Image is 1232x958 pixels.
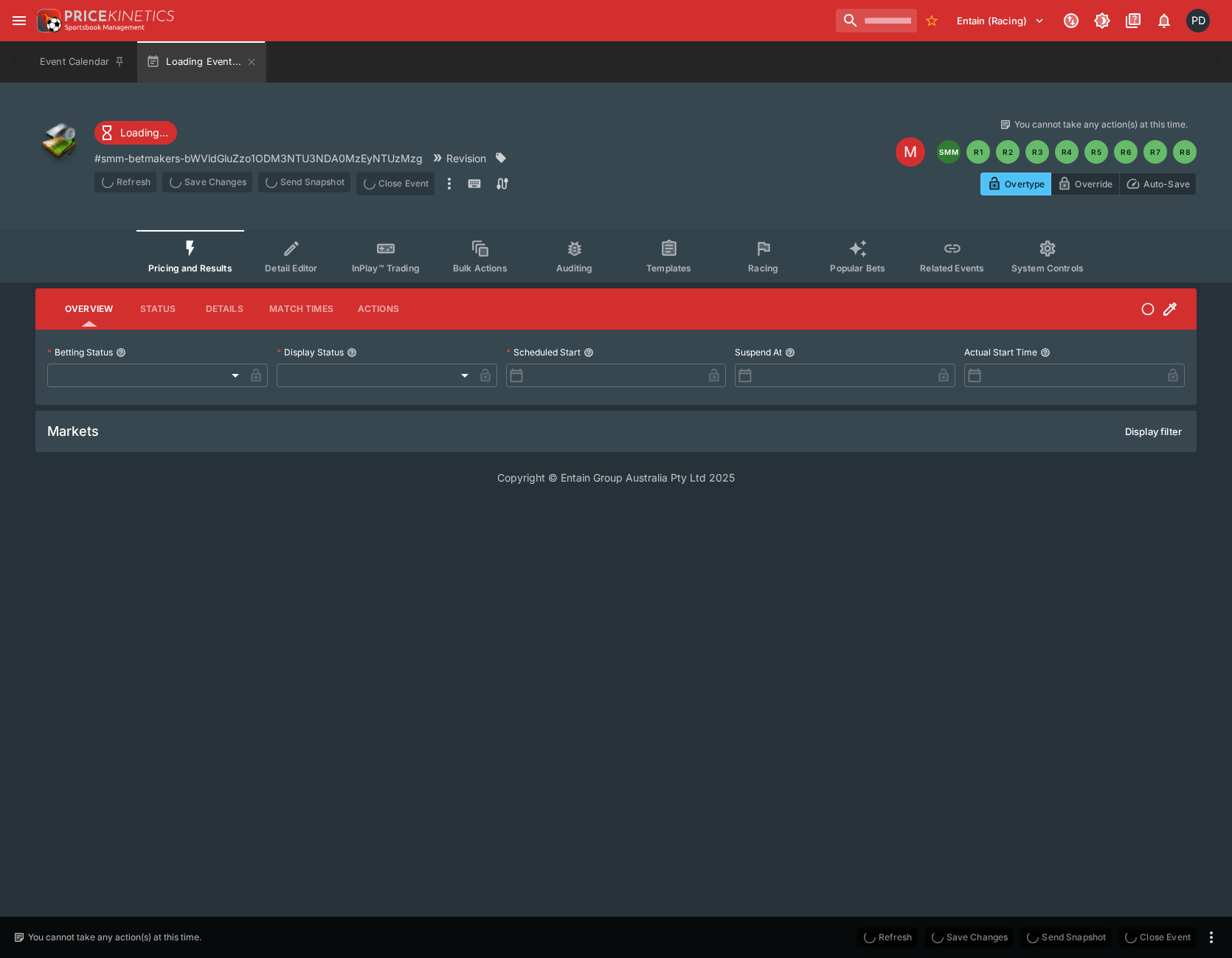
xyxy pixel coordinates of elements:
[53,291,125,327] button: Overview
[148,263,232,274] span: Pricing and Results
[1011,263,1084,274] span: System Controls
[1075,176,1112,192] p: Override
[1051,173,1119,195] button: Override
[646,263,691,274] span: Templates
[32,6,62,35] img: PriceKinetics Logo
[453,263,508,274] span: Bulk Actions
[980,173,1051,195] button: Overtype
[920,9,944,32] button: No Bookmarks
[35,118,83,165] img: other.png
[1143,140,1167,164] button: R7
[937,140,1197,164] nav: pagination navigation
[1040,347,1051,358] button: Actual Start Time
[137,41,266,83] button: Loading Event...
[836,9,917,32] input: search
[1116,420,1191,443] button: Display filter
[896,137,925,167] div: Edit Meeting
[136,230,1096,282] div: Event type filters
[937,140,961,164] button: SMM
[345,291,412,327] button: Actions
[556,263,592,274] span: Auditing
[1058,7,1084,34] button: Connected to PK
[1182,4,1214,37] button: Paul Dicioccio
[1173,140,1197,164] button: R8
[1186,9,1210,32] div: Paul Dicioccio
[735,346,782,358] p: Suspend At
[1055,140,1079,164] button: R4
[980,173,1197,195] div: Start From
[748,263,778,274] span: Racing
[116,347,126,358] button: Betting Status
[125,291,191,327] button: Status
[347,347,357,358] button: Display Status
[352,263,420,274] span: InPlay™ Trading
[1025,140,1049,164] button: R3
[1120,7,1146,34] button: Documentation
[94,150,423,166] p: Copy To Clipboard
[1014,118,1188,131] p: You cannot take any action(s) at this time.
[47,346,113,358] p: Betting Status
[584,347,594,358] button: Scheduled Start
[277,346,344,358] p: Display Status
[1143,176,1190,192] p: Auto-Save
[47,423,99,440] h5: Markets
[440,172,458,195] button: more
[1089,7,1115,34] button: Toggle light/dark mode
[1151,7,1177,34] button: Notifications
[830,263,885,274] span: Popular Bets
[506,346,581,358] p: Scheduled Start
[966,140,990,164] button: R1
[65,24,145,31] img: Sportsbook Management
[1084,140,1108,164] button: R5
[257,291,345,327] button: Match Times
[920,263,984,274] span: Related Events
[996,140,1020,164] button: R2
[785,347,795,358] button: Suspend At
[1119,173,1197,195] button: Auto-Save
[6,7,32,34] button: open drawer
[446,150,486,166] p: Revision
[964,346,1037,358] p: Actual Start Time
[265,263,317,274] span: Detail Editor
[1005,176,1045,192] p: Overtype
[31,41,134,83] button: Event Calendar
[191,291,257,327] button: Details
[65,10,174,21] img: PriceKinetics
[948,9,1053,32] button: Select Tenant
[120,125,168,140] p: Loading...
[1202,929,1220,946] button: more
[1114,140,1138,164] button: R6
[28,931,201,944] p: You cannot take any action(s) at this time.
